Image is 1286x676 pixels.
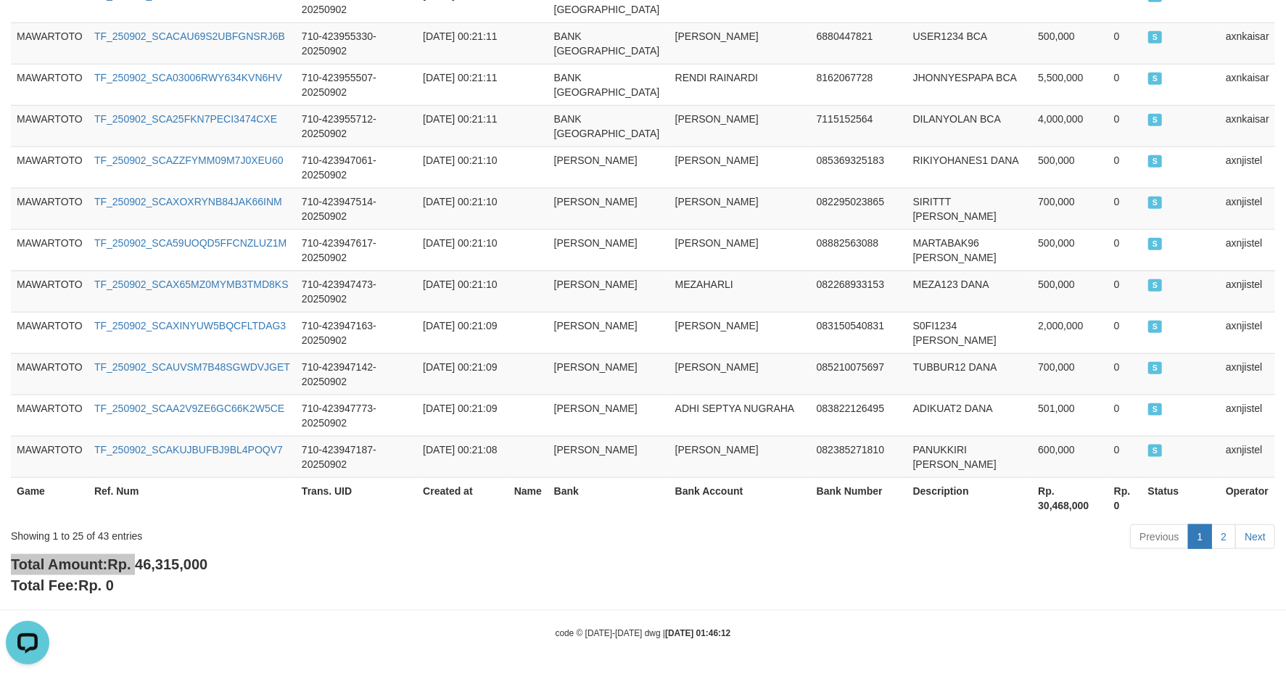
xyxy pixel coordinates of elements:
strong: [DATE] 01:46:12 [665,628,730,638]
td: 710-423947514-20250902 [296,188,417,229]
span: Rp. 0 [78,577,114,593]
a: 2 [1211,524,1236,549]
td: 710-423947142-20250902 [296,353,417,395]
span: SUCCESS [1148,238,1163,250]
td: [DATE] 00:21:08 [417,436,508,477]
td: 0 [1108,188,1142,229]
td: 710-423947617-20250902 [296,229,417,271]
td: TUBBUR12 DANA [907,353,1033,395]
td: JHONNYESPAPA BCA [907,64,1033,105]
td: axnkaisar [1220,22,1275,64]
th: Bank Account [669,477,811,519]
span: Rp. 46,315,000 [107,556,207,572]
td: 0 [1108,271,1142,312]
th: Description [907,477,1033,519]
span: SUCCESS [1148,445,1163,457]
td: axnkaisar [1220,64,1275,105]
td: 083150540831 [811,312,907,353]
td: 7115152564 [811,105,907,147]
a: TF_250902_SCAXOXRYNB84JAK66INM [94,196,282,207]
td: [PERSON_NAME] [548,395,669,436]
td: [DATE] 00:21:09 [417,353,508,395]
td: [PERSON_NAME] [669,22,811,64]
td: ADIKUAT2 DANA [907,395,1033,436]
td: [PERSON_NAME] [669,312,811,353]
td: MARTABAK96 [PERSON_NAME] [907,229,1033,271]
a: 1 [1188,524,1213,549]
td: SIRITTT [PERSON_NAME] [907,188,1033,229]
td: 0 [1108,353,1142,395]
a: Next [1235,524,1275,549]
td: [PERSON_NAME] [548,353,669,395]
td: 082385271810 [811,436,907,477]
th: Rp. 0 [1108,477,1142,519]
td: MEZAHARLI [669,271,811,312]
a: TF_250902_SCAXINYUW5BQCFLTDAG3 [94,320,286,331]
td: 0 [1108,229,1142,271]
td: 0 [1108,436,1142,477]
a: TF_250902_SCAA2V9ZE6GC66K2W5CE [94,403,284,414]
div: Showing 1 to 25 of 43 entries [11,523,525,543]
td: MAWARTOTO [11,188,88,229]
td: 0 [1108,312,1142,353]
td: MAWARTOTO [11,22,88,64]
th: Trans. UID [296,477,417,519]
span: SUCCESS [1148,279,1163,292]
td: 08882563088 [811,229,907,271]
td: 085369325183 [811,147,907,188]
td: MAWARTOTO [11,64,88,105]
span: SUCCESS [1148,197,1163,209]
td: axnjistel [1220,353,1275,395]
td: MAWARTOTO [11,353,88,395]
td: [PERSON_NAME] [548,271,669,312]
td: axnjistel [1220,436,1275,477]
td: 085210075697 [811,353,907,395]
td: axnjistel [1220,188,1275,229]
span: SUCCESS [1148,321,1163,333]
td: BANK [GEOGRAPHIC_DATA] [548,105,669,147]
td: axnjistel [1220,229,1275,271]
td: 8162067728 [811,64,907,105]
span: SUCCESS [1148,73,1163,85]
td: [DATE] 00:21:11 [417,105,508,147]
span: SUCCESS [1148,31,1163,44]
th: Name [508,477,548,519]
td: 0 [1108,147,1142,188]
th: Status [1142,477,1220,519]
button: Open LiveChat chat widget [6,6,49,49]
td: [DATE] 00:21:10 [417,271,508,312]
td: [DATE] 00:21:10 [417,147,508,188]
td: [PERSON_NAME] [669,229,811,271]
td: 710-423955330-20250902 [296,22,417,64]
td: 501,000 [1032,395,1108,436]
a: TF_250902_SCAUVSM7B48SGWDVJGET [94,361,290,373]
th: Ref. Num [88,477,296,519]
td: 710-423947187-20250902 [296,436,417,477]
td: [PERSON_NAME] [548,312,669,353]
td: MAWARTOTO [11,436,88,477]
td: 710-423955712-20250902 [296,105,417,147]
td: [PERSON_NAME] [669,436,811,477]
td: axnjistel [1220,395,1275,436]
th: Created at [417,477,508,519]
td: PANUKKIRI [PERSON_NAME] [907,436,1033,477]
th: Rp. 30,468,000 [1032,477,1108,519]
td: [DATE] 00:21:09 [417,395,508,436]
td: 700,000 [1032,188,1108,229]
a: TF_250902_SCACAU69S2UBFGNSRJ6B [94,30,285,42]
td: MAWARTOTO [11,395,88,436]
td: MEZA123 DANA [907,271,1033,312]
td: axnjistel [1220,147,1275,188]
td: 710-423955507-20250902 [296,64,417,105]
td: [DATE] 00:21:11 [417,22,508,64]
td: 710-423947473-20250902 [296,271,417,312]
td: MAWARTOTO [11,229,88,271]
a: TF_250902_SCAZZFYMM09M7J0XEU60 [94,154,284,166]
a: TF_250902_SCAKUJBUFBJ9BL4POQV7 [94,444,283,456]
td: 0 [1108,395,1142,436]
td: axnjistel [1220,312,1275,353]
td: DILANYOLAN BCA [907,105,1033,147]
b: Total Fee: [11,577,114,593]
td: [PERSON_NAME] [669,188,811,229]
td: ADHI SEPTYA NUGRAHA [669,395,811,436]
